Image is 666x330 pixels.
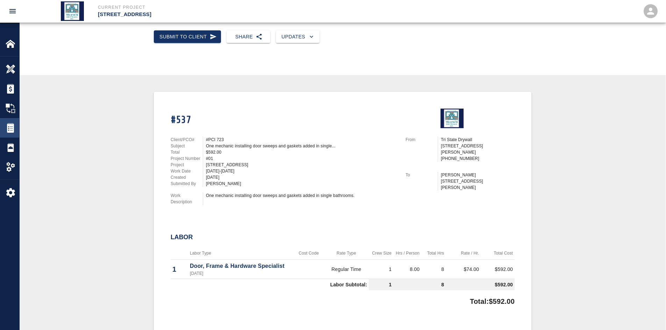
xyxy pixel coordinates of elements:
[206,181,397,187] div: [PERSON_NAME]
[369,259,393,279] td: 1
[190,270,292,277] p: [DATE]
[446,259,481,279] td: $74.00
[171,192,203,205] p: Work Description
[441,109,464,128] img: Tri State Drywall
[171,234,515,241] h2: Labor
[206,137,397,143] div: #PCI 723
[171,279,369,290] td: Labor Subtotal:
[171,137,203,143] p: Client/PCO#
[61,1,84,21] img: Tri State Drywall
[154,30,221,43] button: Submit to Client
[393,247,421,260] th: Hrs / Person
[171,143,203,149] p: Subject
[172,264,186,274] p: 1
[227,30,270,43] button: Share
[188,247,294,260] th: Labor Type
[393,259,421,279] td: 8.00
[171,114,397,126] h1: #537
[406,172,438,178] p: To
[406,137,438,143] p: From
[171,149,203,155] p: Total
[206,168,397,174] div: [DATE]-[DATE]
[171,174,203,181] p: Created
[206,192,397,199] div: One mechanic installing door sweeps and gaskets added in single bathrooms.
[441,137,515,143] p: Tri State Drywall
[441,172,515,178] p: [PERSON_NAME]
[481,247,515,260] th: Total Cost
[4,3,21,20] button: open drawer
[171,181,203,187] p: Submitted By
[98,4,371,10] p: Current Project
[481,259,515,279] td: $592.00
[206,149,397,155] div: $592.00
[446,279,515,290] td: $592.00
[446,247,481,260] th: Rate / Hr.
[441,155,515,162] p: [PHONE_NUMBER]
[369,247,393,260] th: Crew Size
[206,162,397,168] div: [STREET_ADDRESS]
[206,143,397,149] div: One mechanic installing door sweeps and gaskets added in single...
[441,178,515,191] p: [STREET_ADDRESS][PERSON_NAME]
[441,143,515,155] p: [STREET_ADDRESS][PERSON_NAME]
[206,155,397,162] div: #01
[276,30,320,43] button: Updates
[421,247,446,260] th: Total Hrs
[98,10,371,19] p: [STREET_ADDRESS]
[421,259,446,279] td: 8
[171,162,203,168] p: Project
[324,259,369,279] td: Regular Time
[393,279,446,290] td: 8
[324,247,369,260] th: Rate Type
[171,155,203,162] p: Project Number
[206,174,397,181] div: [DATE]
[294,247,324,260] th: Cost Code
[369,279,393,290] td: 1
[470,293,515,307] p: Total: $592.00
[171,168,203,174] p: Work Date
[631,296,666,330] iframe: Chat Widget
[190,262,292,270] p: Door, Frame & Hardware Specialist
